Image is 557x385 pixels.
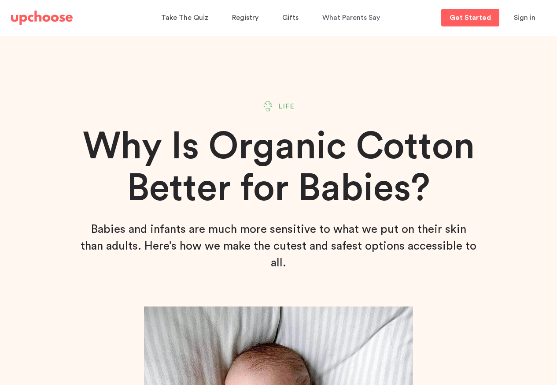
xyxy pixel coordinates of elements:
img: Plant [262,101,273,112]
a: Get Started [441,9,499,26]
a: Registry [232,9,261,26]
a: Take The Quiz [161,9,211,26]
a: UpChoose [11,9,73,27]
span: What Parents Say [322,14,380,21]
a: What Parents Say [322,9,383,26]
h1: Why Is Organic Cotton Better for Babies? [47,126,510,209]
a: Gifts [282,9,301,26]
img: UpChoose [11,11,73,25]
span: Life [279,101,295,112]
span: Gifts [282,14,299,21]
span: Take The Quiz [161,14,208,21]
button: Sign in [503,9,546,26]
span: Registry [232,14,258,21]
p: Get Started [450,14,491,21]
p: Babies and infants are much more sensitive to what we put on their skin than adults. Here’s how w... [81,221,477,271]
span: Sign in [514,14,535,21]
